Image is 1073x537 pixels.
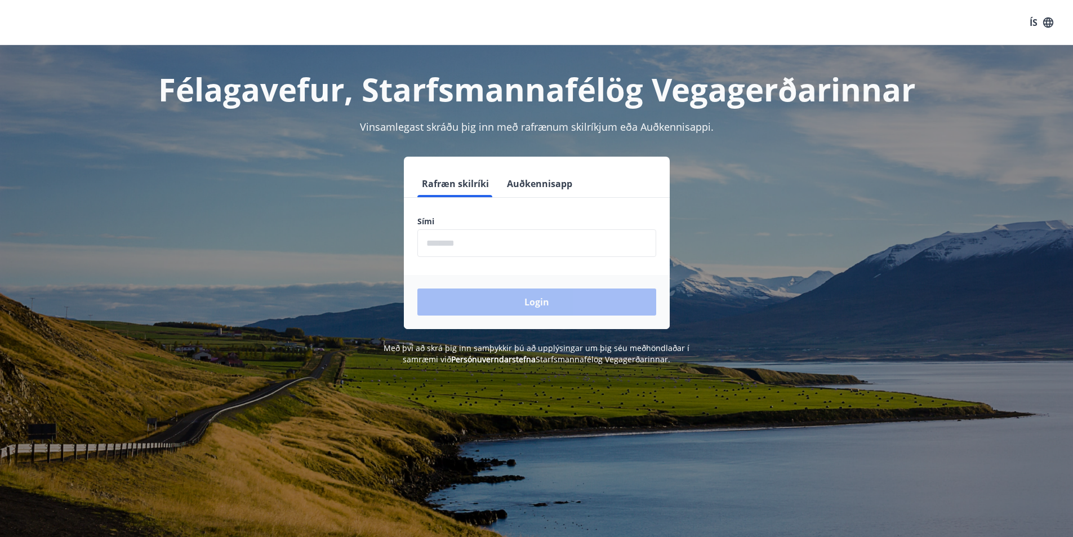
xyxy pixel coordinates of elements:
span: Vinsamlegast skráðu þig inn með rafrænum skilríkjum eða Auðkennisappi. [360,120,714,134]
button: Auðkennisapp [502,170,577,197]
button: Rafræn skilríki [417,170,493,197]
a: Persónuverndarstefna [451,354,536,365]
h1: Félagavefur, Starfsmannafélög Vegagerðarinnar [145,68,929,110]
label: Sími [417,216,656,227]
span: Með því að skrá þig inn samþykkir þú að upplýsingar um þig séu meðhöndlaðar í samræmi við Starfsm... [384,343,689,365]
button: ÍS [1023,12,1059,33]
